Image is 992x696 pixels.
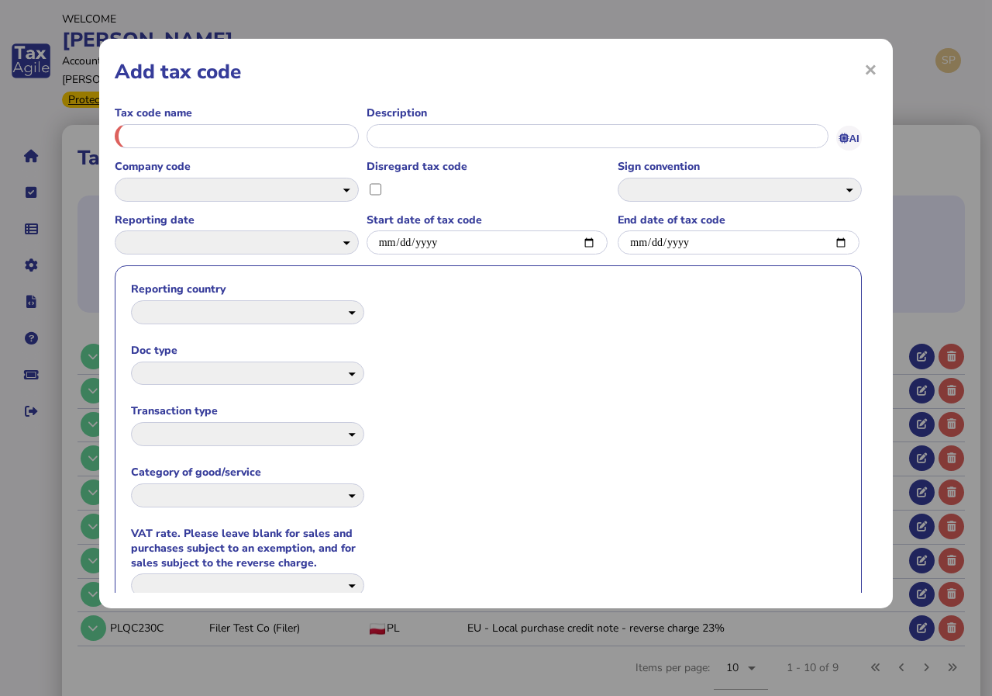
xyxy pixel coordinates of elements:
label: Category of good/service [131,465,364,480]
label: Transaction type [131,403,364,418]
label: Start date of tax code [367,213,611,227]
label: Reporting date [115,213,359,227]
label: Reporting country [131,282,364,296]
label: Description [367,106,862,120]
button: AI [836,126,862,151]
label: Disregard tax code [367,159,611,174]
label: Company code [115,159,359,174]
label: Tax code name [115,106,359,120]
span: × [864,54,877,84]
h1: Add tax code [115,58,877,85]
label: End date of tax code [618,213,862,227]
label: Doc type [131,343,364,358]
label: VAT rate. Please leave blank for sales and purchases subject to an exemption, and for sales subje... [131,526,364,570]
label: Sign convention [618,159,862,174]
